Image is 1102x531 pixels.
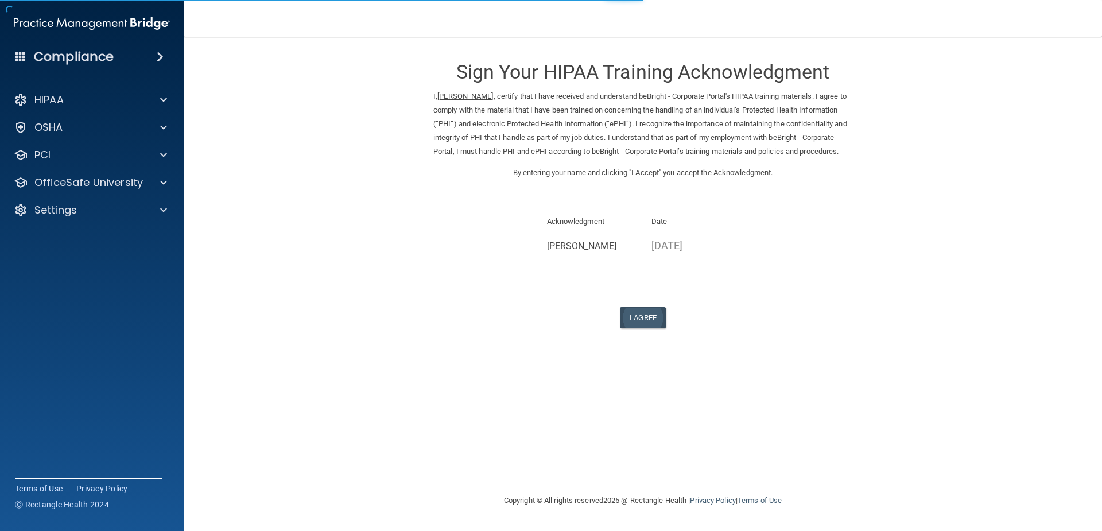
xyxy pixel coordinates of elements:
[433,166,852,180] p: By entering your name and clicking "I Accept" you accept the Acknowledgment.
[76,483,128,494] a: Privacy Policy
[620,307,666,328] button: I Agree
[15,499,109,510] span: Ⓒ Rectangle Health 2024
[547,236,635,257] input: Full Name
[34,203,77,217] p: Settings
[34,93,64,107] p: HIPAA
[14,176,167,189] a: OfficeSafe University
[433,61,852,83] h3: Sign Your HIPAA Training Acknowledgment
[547,215,635,228] p: Acknowledgment
[14,121,167,134] a: OSHA
[34,121,63,134] p: OSHA
[15,483,63,494] a: Terms of Use
[433,90,852,158] p: I, , certify that I have received and understand beBright - Corporate Portal's HIPAA training mat...
[690,496,735,505] a: Privacy Policy
[433,482,852,519] div: Copyright © All rights reserved 2025 @ Rectangle Health | |
[14,203,167,217] a: Settings
[437,92,493,100] ins: [PERSON_NAME]
[651,236,739,255] p: [DATE]
[651,215,739,228] p: Date
[14,148,167,162] a: PCI
[14,12,170,35] img: PMB logo
[738,496,782,505] a: Terms of Use
[34,148,51,162] p: PCI
[34,176,143,189] p: OfficeSafe University
[34,49,114,65] h4: Compliance
[14,93,167,107] a: HIPAA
